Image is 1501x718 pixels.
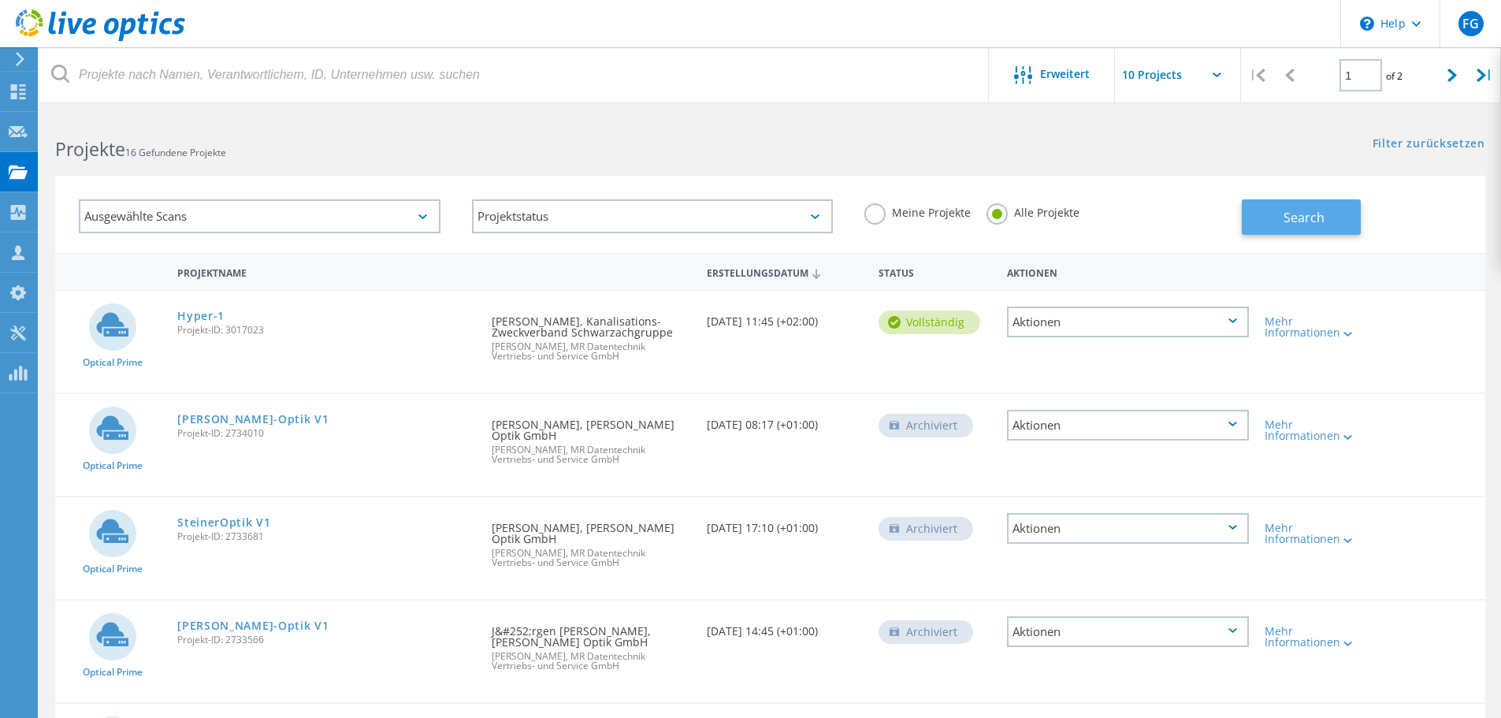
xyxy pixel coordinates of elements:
button: Search [1242,199,1361,235]
div: [DATE] 17:10 (+01:00) [699,497,871,549]
div: [DATE] 11:45 (+02:00) [699,291,871,343]
input: Projekte nach Namen, Verantwortlichem, ID, Unternehmen usw. suchen [39,47,990,102]
div: [DATE] 14:45 (+01:00) [699,601,871,653]
div: [DATE] 08:17 (+01:00) [699,394,871,446]
div: Archiviert [879,414,973,437]
span: [PERSON_NAME], MR Datentechnik Vertriebs- und Service GmbH [492,342,690,361]
div: Mehr Informationen [1265,523,1363,545]
div: [PERSON_NAME], Kanalisations-Zweckverband Schwarzachgruppe [484,291,698,377]
span: Optical Prime [83,564,143,574]
label: Alle Projekte [986,203,1079,218]
div: | [1241,47,1273,103]
div: Archiviert [879,517,973,541]
div: Mehr Informationen [1265,316,1363,338]
div: vollständig [879,311,980,334]
span: Erweitert [1040,69,1090,80]
div: Aktionen [999,257,1257,286]
div: Projektstatus [472,199,834,233]
span: Optical Prime [83,358,143,367]
span: Search [1284,209,1325,226]
div: Aktionen [1007,616,1249,647]
span: FG [1462,17,1479,30]
div: Erstellungsdatum [699,257,871,287]
b: Projekte [55,136,125,162]
span: 16 Gefundene Projekte [125,146,226,159]
div: Projektname [169,257,484,286]
div: Aktionen [1007,410,1249,441]
div: Ausgewählte Scans [79,199,440,233]
svg: \n [1360,17,1374,31]
a: Live Optics Dashboard [16,33,185,44]
a: SteinerOptik V1 [177,517,271,528]
div: J&#252;rgen [PERSON_NAME], [PERSON_NAME] Optik GmbH [484,601,698,686]
label: Meine Projekte [864,203,971,218]
div: Mehr Informationen [1265,626,1363,648]
span: Projekt-ID: 3017023 [177,326,476,335]
div: Archiviert [879,620,973,644]
div: Status [871,257,999,286]
div: [PERSON_NAME], [PERSON_NAME] Optik GmbH [484,497,698,583]
div: [PERSON_NAME], [PERSON_NAME] Optik GmbH [484,394,698,480]
span: Optical Prime [83,668,143,677]
div: Mehr Informationen [1265,419,1363,441]
span: [PERSON_NAME], MR Datentechnik Vertriebs- und Service GmbH [492,445,690,464]
span: [PERSON_NAME], MR Datentechnik Vertriebs- und Service GmbH [492,549,690,567]
span: Projekt-ID: 2733566 [177,635,476,645]
a: [PERSON_NAME]-Optik V1 [177,620,329,631]
a: Hyper-1 [177,311,225,322]
div: Aktionen [1007,513,1249,544]
span: [PERSON_NAME], MR Datentechnik Vertriebs- und Service GmbH [492,652,690,671]
div: Aktionen [1007,307,1249,337]
div: | [1469,47,1501,103]
a: [PERSON_NAME]-Optik V1 [177,414,329,425]
span: Projekt-ID: 2734010 [177,429,476,438]
a: Filter zurücksetzen [1373,138,1485,151]
span: Projekt-ID: 2733681 [177,532,476,541]
span: of 2 [1386,69,1403,83]
span: Optical Prime [83,461,143,471]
